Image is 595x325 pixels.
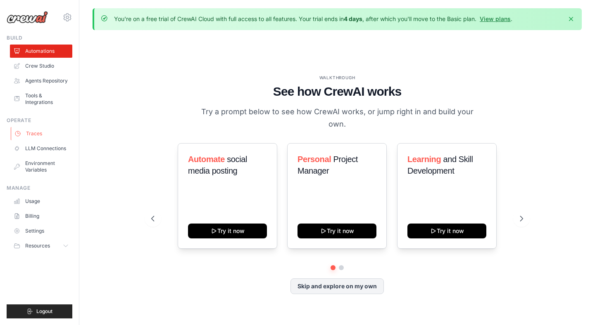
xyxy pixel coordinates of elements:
span: Resources [25,243,50,249]
span: social media posting [188,155,247,175]
a: Agents Repository [10,74,72,87]
div: Build [7,35,72,41]
button: Logout [7,304,72,318]
p: Try a prompt below to see how CrewAI works, or jump right in and build your own. [198,106,476,130]
span: Personal [297,155,331,164]
div: Manage [7,185,72,191]
p: You're on a free trial of CrewAI Cloud with full access to all features. Your trial ends in , aft... [114,15,512,23]
a: Crew Studio [10,59,72,73]
button: Try it now [407,224,486,238]
span: Logout [36,308,52,315]
button: Try it now [188,224,267,238]
a: Traces [11,127,73,140]
a: Environment Variables [10,157,72,177]
a: Usage [10,195,72,208]
a: Settings [10,224,72,238]
span: Learning [407,155,441,164]
iframe: Chat Widget [554,285,595,325]
a: View plans [480,15,511,22]
strong: 4 days [344,15,362,22]
button: Skip and explore on my own [290,278,384,294]
span: and Skill Development [407,155,473,175]
button: Try it now [297,224,376,238]
div: WALKTHROUGH [151,75,523,81]
a: LLM Connections [10,142,72,155]
a: Billing [10,210,72,223]
h1: See how CrewAI works [151,84,523,99]
div: Operate [7,117,72,124]
span: Project Manager [297,155,358,175]
a: Automations [10,45,72,58]
a: Tools & Integrations [10,89,72,109]
img: Logo [7,11,48,24]
button: Resources [10,239,72,252]
span: Automate [188,155,225,164]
